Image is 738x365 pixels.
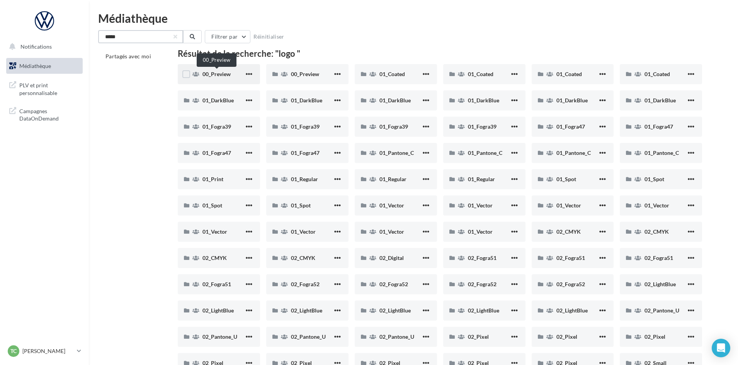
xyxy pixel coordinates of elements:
[202,281,231,287] span: 02_Fogra51
[644,333,665,340] span: 02_Pixel
[644,281,676,287] span: 02_LightBlue
[202,255,227,261] span: 02_CMYK
[202,149,231,156] span: 01_Fogra47
[22,347,74,355] p: [PERSON_NAME]
[468,307,499,314] span: 02_LightBlue
[291,97,322,104] span: 01_DarkBlue
[644,202,669,209] span: 01_Vector
[556,255,585,261] span: 02_Fogra51
[10,347,17,355] span: TC
[556,71,582,77] span: 01_Coated
[291,255,315,261] span: 02_CMYK
[98,12,729,24] div: Médiathèque
[5,103,84,126] a: Campagnes DataOnDemand
[5,39,81,55] button: Notifications
[197,53,236,67] div: 00_Preview
[379,149,414,156] span: 01_Pantone_C
[644,149,679,156] span: 01_Pantone_C
[202,97,234,104] span: 01_DarkBlue
[202,202,222,209] span: 01_Spot
[468,97,499,104] span: 01_DarkBlue
[379,307,411,314] span: 02_LightBlue
[468,228,493,235] span: 01_Vector
[178,49,702,58] div: Résultat de la recherche: "logo "
[202,307,234,314] span: 02_LightBlue
[644,307,679,314] span: 02_Pantone_U
[468,176,495,182] span: 01_Regular
[205,30,250,43] button: Filtrer par
[644,97,676,104] span: 01_DarkBlue
[379,176,406,182] span: 01_Regular
[644,255,673,261] span: 02_Fogra51
[468,123,497,130] span: 01_Fogra39
[468,281,497,287] span: 02_Fogra52
[712,339,730,357] div: Open Intercom Messenger
[379,333,414,340] span: 02_Pantone_U
[379,228,404,235] span: 01_Vector
[468,71,493,77] span: 01_Coated
[291,281,320,287] span: 02_Fogra52
[202,333,237,340] span: 02_Pantone_U
[291,228,316,235] span: 01_Vector
[379,123,408,130] span: 01_Fogra39
[291,307,322,314] span: 02_LightBlue
[6,344,83,358] a: TC [PERSON_NAME]
[202,71,231,77] span: 00_Preview
[291,149,320,156] span: 01_Fogra47
[644,228,669,235] span: 02_CMYK
[644,123,673,130] span: 01_Fogra47
[644,71,670,77] span: 01_Coated
[556,307,588,314] span: 02_LightBlue
[644,176,664,182] span: 01_Spot
[250,32,287,41] button: Réinitialiser
[291,71,319,77] span: 00_Preview
[468,255,497,261] span: 02_Fogra51
[379,202,404,209] span: 01_Vector
[468,149,502,156] span: 01_Pantone_C
[5,77,84,100] a: PLV et print personnalisable
[379,71,405,77] span: 01_Coated
[202,176,223,182] span: 01_Print
[291,123,320,130] span: 01_Fogra39
[379,281,408,287] span: 02_Fogra52
[556,228,581,235] span: 02_CMYK
[556,333,577,340] span: 02_Pixel
[19,106,80,122] span: Campagnes DataOnDemand
[20,43,52,50] span: Notifications
[556,123,585,130] span: 01_Fogra47
[556,149,591,156] span: 01_Pantone_C
[291,333,326,340] span: 02_Pantone_U
[379,97,411,104] span: 01_DarkBlue
[556,202,581,209] span: 01_Vector
[556,281,585,287] span: 02_Fogra52
[202,228,227,235] span: 01_Vector
[291,202,311,209] span: 01_Spot
[202,123,231,130] span: 01_Fogra39
[468,333,489,340] span: 02_Pixel
[19,63,51,69] span: Médiathèque
[556,97,588,104] span: 01_DarkBlue
[19,80,80,97] span: PLV et print personnalisable
[379,255,404,261] span: 02_Digital
[556,176,576,182] span: 01_Spot
[105,53,151,59] span: Partagés avec moi
[468,202,493,209] span: 01_Vector
[291,176,318,182] span: 01_Regular
[5,58,84,74] a: Médiathèque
